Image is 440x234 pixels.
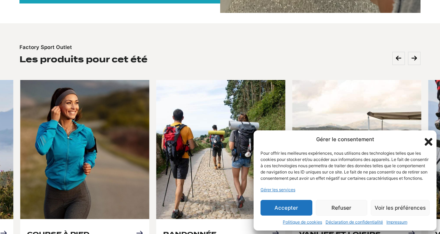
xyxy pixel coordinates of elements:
[261,187,295,193] a: Gérer les services
[261,150,429,181] div: Pour offrir les meilleures expériences, nous utilisons des technologies telles que les cookies po...
[261,200,312,216] button: Accepter
[316,200,368,216] button: Refuser
[371,200,430,216] button: Voir les préférences
[316,136,374,144] div: Gérer le consentement
[326,219,383,225] a: Déclaration de confidentialité
[386,219,407,225] a: Impressum
[19,54,147,65] h2: Les produits pour cet été
[283,219,322,225] a: Politique de cookies
[423,136,430,143] div: Fermer la boîte de dialogue
[19,43,72,51] p: Factory Sport Outlet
